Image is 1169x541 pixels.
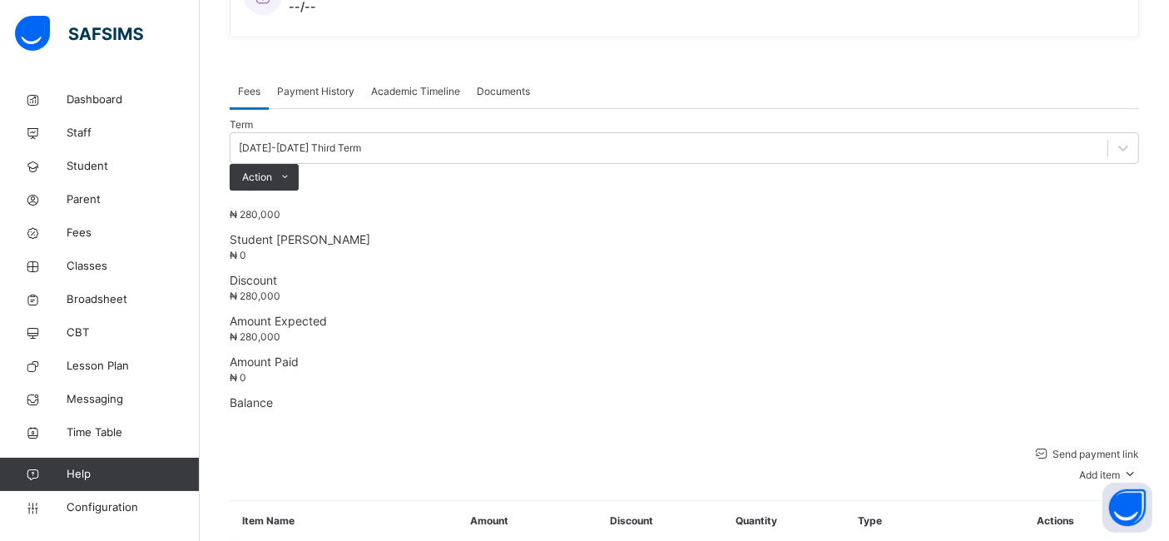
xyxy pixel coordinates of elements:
span: Fees [238,84,260,99]
span: ₦ 0 [230,371,246,384]
span: Send payment link [1050,448,1139,460]
span: Classes [67,258,200,275]
span: Fees [67,225,200,241]
span: ₦ 280,000 [230,290,280,302]
span: Academic Timeline [371,84,460,99]
span: Discount [230,271,1139,289]
span: Balance [230,394,1139,411]
span: Staff [67,125,200,141]
span: Documents [477,84,530,99]
span: Student [PERSON_NAME] [230,231,1139,248]
span: Payment History [277,84,354,99]
span: Term [230,118,253,131]
span: Student [67,158,200,175]
img: safsims [15,16,143,51]
span: Add item [1080,469,1121,481]
span: Action [242,170,272,185]
span: ₦ 0 [230,249,246,261]
span: Messaging [67,391,200,408]
span: Amount Expected [230,312,1139,330]
div: [DATE]-[DATE] Third Term [239,141,361,156]
button: Open asap [1102,483,1152,533]
span: Broadsheet [67,291,200,308]
span: Dashboard [67,92,200,108]
span: Lesson Plan [67,358,200,375]
span: ₦ 280,000 [230,330,280,343]
span: ₦ 280,000 [230,208,280,221]
span: CBT [67,325,200,341]
span: Help [67,466,199,483]
span: Parent [67,191,200,208]
span: Amount Paid [230,353,1139,370]
span: Configuration [67,499,199,516]
span: Time Table [67,424,200,441]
